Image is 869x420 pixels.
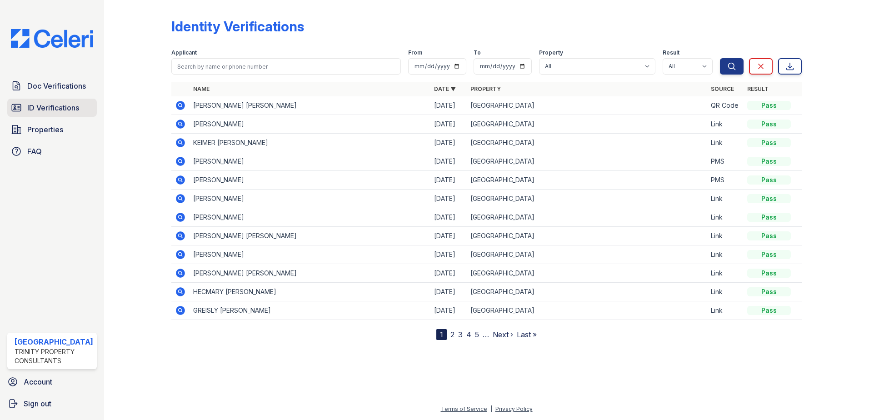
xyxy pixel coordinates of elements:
td: [DATE] [430,227,467,245]
div: Pass [747,101,791,110]
img: CE_Logo_Blue-a8612792a0a2168367f1c8372b55b34899dd931a85d93a1a3d3e32e68fde9ad4.png [4,29,100,48]
div: Pass [747,120,791,129]
label: To [474,49,481,56]
td: [PERSON_NAME] [190,245,430,264]
td: Link [707,190,744,208]
div: Pass [747,157,791,166]
td: [GEOGRAPHIC_DATA] [467,264,708,283]
div: Pass [747,287,791,296]
td: [PERSON_NAME] [190,190,430,208]
a: Doc Verifications [7,77,97,95]
td: [DATE] [430,152,467,171]
span: Sign out [24,398,51,409]
a: ID Verifications [7,99,97,117]
div: Pass [747,231,791,240]
td: PMS [707,152,744,171]
td: [DATE] [430,171,467,190]
td: [PERSON_NAME] [PERSON_NAME] [190,264,430,283]
label: Property [539,49,563,56]
td: [DATE] [430,134,467,152]
td: [GEOGRAPHIC_DATA] [467,96,708,115]
a: Date ▼ [434,85,456,92]
label: Applicant [171,49,197,56]
span: Account [24,376,52,387]
td: QR Code [707,96,744,115]
div: Pass [747,138,791,147]
span: Doc Verifications [27,80,86,91]
a: Next › [493,330,513,339]
a: Privacy Policy [495,405,533,412]
span: Properties [27,124,63,135]
td: Link [707,115,744,134]
div: Pass [747,306,791,315]
td: KEIMER [PERSON_NAME] [190,134,430,152]
a: Name [193,85,210,92]
div: Identity Verifications [171,18,304,35]
a: Sign out [4,395,100,413]
td: [DATE] [430,301,467,320]
a: Result [747,85,769,92]
div: Pass [747,250,791,259]
span: FAQ [27,146,42,157]
td: [GEOGRAPHIC_DATA] [467,245,708,264]
a: Terms of Service [441,405,487,412]
span: … [483,329,489,340]
a: Properties [7,120,97,139]
div: 1 [436,329,447,340]
a: Property [470,85,501,92]
td: [GEOGRAPHIC_DATA] [467,134,708,152]
a: 4 [466,330,471,339]
td: Link [707,245,744,264]
a: 3 [458,330,463,339]
td: [DATE] [430,283,467,301]
td: [GEOGRAPHIC_DATA] [467,227,708,245]
div: Pass [747,213,791,222]
td: [PERSON_NAME] [190,152,430,171]
div: Pass [747,175,791,185]
a: 5 [475,330,479,339]
td: [PERSON_NAME] [PERSON_NAME] [190,227,430,245]
td: [DATE] [430,96,467,115]
a: FAQ [7,142,97,160]
td: Link [707,134,744,152]
span: ID Verifications [27,102,79,113]
div: Trinity Property Consultants [15,347,93,365]
td: [DATE] [430,190,467,208]
input: Search by name or phone number [171,58,401,75]
td: [GEOGRAPHIC_DATA] [467,115,708,134]
td: [PERSON_NAME] [190,208,430,227]
td: [GEOGRAPHIC_DATA] [467,190,708,208]
td: PMS [707,171,744,190]
div: Pass [747,194,791,203]
td: [DATE] [430,115,467,134]
td: Link [707,227,744,245]
td: [DATE] [430,264,467,283]
td: Link [707,264,744,283]
a: Source [711,85,734,92]
td: [DATE] [430,208,467,227]
td: Link [707,283,744,301]
td: [GEOGRAPHIC_DATA] [467,208,708,227]
td: [GEOGRAPHIC_DATA] [467,283,708,301]
a: Last » [517,330,537,339]
td: Link [707,208,744,227]
div: | [490,405,492,412]
a: Account [4,373,100,391]
td: GREISLY [PERSON_NAME] [190,301,430,320]
td: Link [707,301,744,320]
td: [GEOGRAPHIC_DATA] [467,171,708,190]
label: From [408,49,422,56]
td: [PERSON_NAME] [PERSON_NAME] [190,96,430,115]
a: 2 [450,330,454,339]
label: Result [663,49,679,56]
div: [GEOGRAPHIC_DATA] [15,336,93,347]
td: [GEOGRAPHIC_DATA] [467,301,708,320]
div: Pass [747,269,791,278]
td: [PERSON_NAME] [190,171,430,190]
td: HECMARY [PERSON_NAME] [190,283,430,301]
td: [PERSON_NAME] [190,115,430,134]
td: [DATE] [430,245,467,264]
td: [GEOGRAPHIC_DATA] [467,152,708,171]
